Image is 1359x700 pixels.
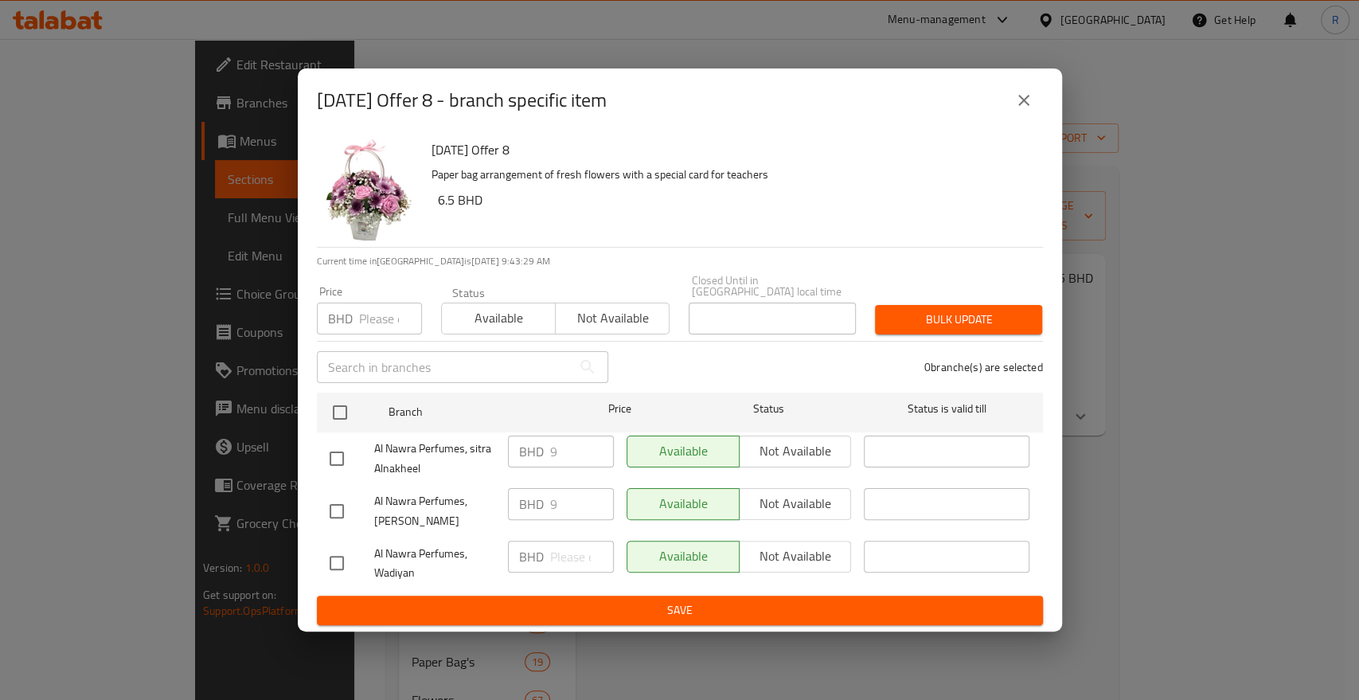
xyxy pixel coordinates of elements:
input: Please enter price [550,436,614,467]
h2: [DATE] Offer 8 - branch specific item [317,88,607,113]
p: BHD [519,495,544,514]
p: BHD [519,442,544,461]
span: Bulk update [888,310,1029,330]
h6: 6.5 BHD [438,189,1030,211]
span: Save [330,600,1030,620]
span: Al Nawra Perfumes, sitra Alnakheel [374,439,495,479]
button: Bulk update [875,305,1042,334]
button: Not available [555,303,670,334]
input: Please enter price [550,488,614,520]
button: Save [317,596,1043,625]
h6: [DATE] Offer 8 [432,139,1030,161]
span: Al Nawra Perfumes, [PERSON_NAME] [374,491,495,531]
input: Please enter price [550,541,614,573]
p: Current time in [GEOGRAPHIC_DATA] is [DATE] 9:43:29 AM [317,254,1043,268]
span: Not available [562,307,663,330]
span: Status [685,399,851,419]
span: Available [448,307,549,330]
p: 0 branche(s) are selected [924,359,1043,375]
input: Search in branches [317,351,572,383]
p: Paper bag arrangement of fresh flowers with a special card for teachers [432,165,1030,185]
button: Available [441,303,556,334]
span: Price [567,399,673,419]
span: Branch [389,402,554,422]
button: close [1005,81,1043,119]
span: Al Nawra Perfumes, Wadiyan [374,544,495,584]
span: Status is valid till [864,399,1029,419]
img: Today's Offer 8 [317,139,419,241]
input: Please enter price [359,303,422,334]
p: BHD [328,309,353,328]
p: BHD [519,547,544,566]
